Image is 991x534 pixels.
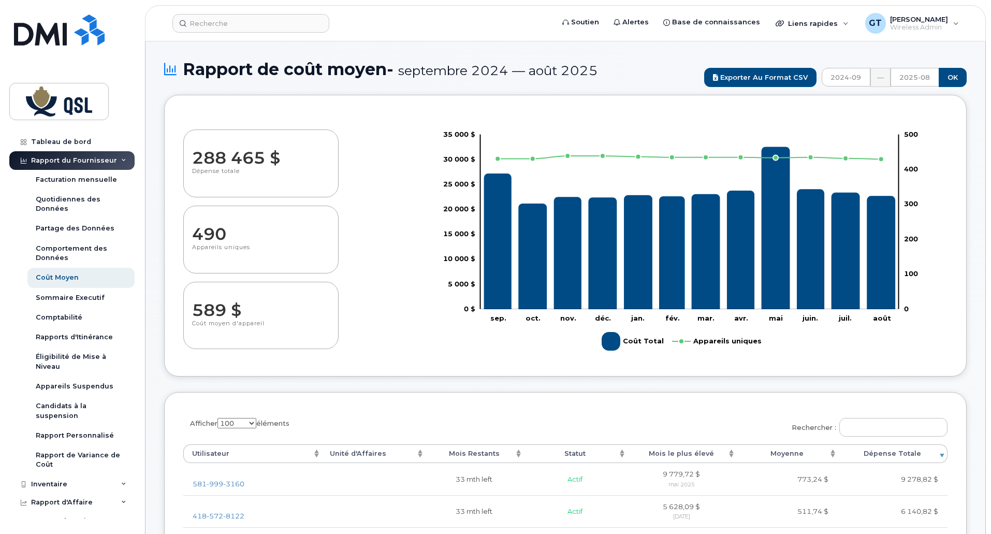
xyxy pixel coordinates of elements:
p: Appareils uniques [192,243,329,262]
g: 0 $ [443,205,475,213]
tspan: 0 [904,305,909,313]
dd: 589 $ [192,291,330,320]
tspan: août [873,314,891,322]
td: 33 mth left [425,463,523,495]
td: 6 140,82 $ [838,495,948,527]
select: Afficheréléments [217,418,256,428]
tspan: 500 [904,130,918,138]
span: 572 [207,512,223,520]
span: 418 [193,512,244,520]
g: Appareils uniques [672,328,762,355]
tspan: mar. [697,314,715,322]
g: 0 $ [443,130,475,138]
tspan: oct. [526,314,541,322]
span: 3160 [223,480,244,488]
tspan: 15 000 $ [443,230,475,238]
tspan: 0 $ [464,305,475,313]
span: mai 2025 [668,481,695,488]
span: Actif [567,507,582,515]
label: Afficher éléments [183,411,289,432]
span: [DATE] [673,513,690,520]
p: Dépense totale [192,167,329,186]
span: septembre 2024 — août 2025 [398,63,598,78]
span: 8122 [223,512,244,520]
div: — [870,68,891,87]
tspan: jan. [631,314,645,322]
g: Coût Total [602,328,664,355]
input: FROM [822,68,870,86]
input: Rechercher : [839,418,948,437]
tspan: 5 000 $ [448,280,475,288]
tspan: 10 000 $ [443,255,475,263]
g: Légende [602,328,762,355]
dd: 288 465 $ [192,138,329,167]
tspan: 400 [904,165,918,173]
tspan: sep. [490,314,506,322]
tspan: 25 000 $ [443,180,475,188]
th: Statut: activer pour trier la colonne par ordre croissant [523,444,627,463]
span: 9 779,72 $ [663,470,700,478]
a: 4185728122 [193,512,244,520]
dd: 490 [192,214,329,243]
tspan: avr. [734,314,748,322]
label: Rechercher : [785,411,948,440]
tspan: 20 000 $ [443,205,475,213]
a: 5819993160 [193,480,244,488]
span: 999 [207,480,223,488]
th: Unité d'Affaires: activer pour trier la colonne par ordre croissant [322,444,425,463]
th: Dépense Totale: activer pour trier la colonne par ordre croissant [838,444,948,463]
a: Exporter au format CSV [704,68,817,87]
td: 511,74 $ [736,495,838,527]
span: 581 [193,480,244,488]
tspan: 100 [904,270,918,278]
g: Coût Total [484,147,895,310]
td: 33 mth left [425,495,523,527]
tspan: juin. [802,314,818,322]
g: 0 $ [443,155,475,163]
g: 0 $ [443,180,475,188]
tspan: 30 000 $ [443,155,475,163]
tspan: déc. [595,314,611,322]
g: 0 $ [448,280,475,288]
span: 5 628,09 $ [663,502,700,511]
span: Actif [567,475,582,483]
input: TO [891,68,939,86]
span: Rapport de coût moyen [183,60,598,78]
g: 0 $ [443,255,475,263]
tspan: juil. [838,314,852,322]
th: Moyenne: activer pour trier la colonne par ordre croissant [736,444,838,463]
td: 773,24 $ [736,463,838,495]
tspan: mai [769,314,783,322]
th: Mois le plus élevé: activer pour trier la colonne par ordre croissant [627,444,737,463]
td: 9 278,82 $ [838,463,948,495]
tspan: 35 000 $ [443,130,475,138]
span: - [387,59,394,79]
tspan: fév. [665,314,680,322]
tspan: 200 [904,235,918,243]
tspan: nov. [560,314,576,322]
g: 0 $ [443,230,475,238]
input: OK [939,68,967,87]
th: Utilisateur: activer pour trier la colonne par ordre croissant [183,444,322,463]
th: Mois Restants: activer pour trier la colonne par ordre croissant [425,444,523,463]
tspan: 300 [904,200,918,208]
p: Coût moyen d'appareil [192,320,330,338]
g: Graphique [443,130,918,355]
